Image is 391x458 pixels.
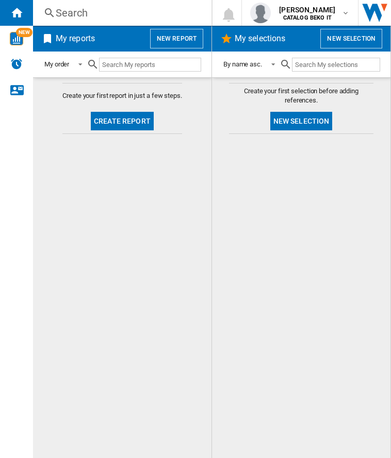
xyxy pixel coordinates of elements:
div: Search [56,6,185,20]
img: profile.jpg [250,3,271,23]
span: [PERSON_NAME] [279,5,335,15]
h2: My selections [233,29,287,48]
button: New report [150,29,203,48]
img: wise-card.svg [10,32,23,45]
div: By name asc. [223,60,262,68]
button: New selection [320,29,382,48]
button: Create report [91,112,154,130]
input: Search My selections [292,58,380,72]
button: New selection [270,112,333,130]
img: alerts-logo.svg [10,58,23,70]
span: Create your first selection before adding references. [229,87,373,105]
input: Search My reports [99,58,201,72]
h2: My reports [54,29,97,48]
div: My order [44,60,69,68]
span: NEW [16,28,32,37]
b: CATALOG BEKO IT [283,14,332,21]
span: Create your first report in just a few steps. [62,91,182,100]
